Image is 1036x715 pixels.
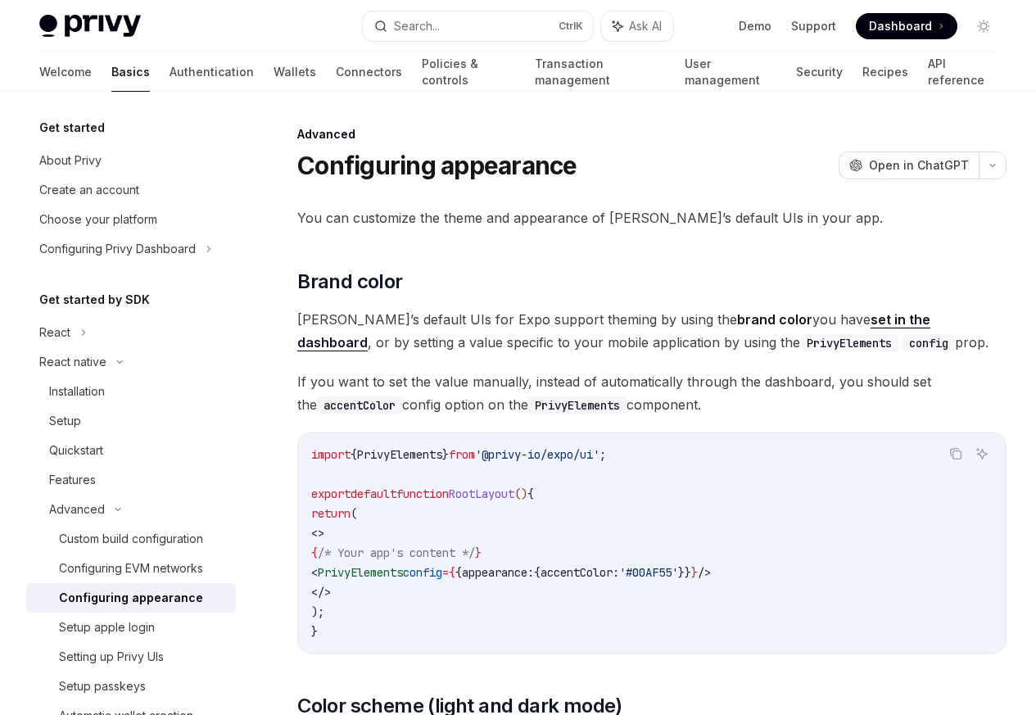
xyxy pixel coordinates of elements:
span: Ctrl K [559,20,583,33]
h5: Get started [39,118,105,138]
span: '#00AF55' [619,565,678,580]
span: RootLayout [449,486,514,501]
div: About Privy [39,151,102,170]
span: /* Your app's content */ [318,545,475,560]
span: Brand color [297,269,402,295]
span: /> [698,565,711,580]
code: accentColor [317,396,402,414]
div: Choose your platform [39,210,157,229]
a: User management [685,52,777,92]
div: React [39,323,70,342]
a: Recipes [862,52,908,92]
span: { [527,486,534,501]
span: function [396,486,449,501]
span: ( [351,506,357,521]
a: Configuring EVM networks [26,554,236,583]
a: Demo [739,18,771,34]
div: Installation [49,382,105,401]
a: Transaction management [535,52,664,92]
span: from [449,447,475,462]
a: Choose your platform [26,205,236,234]
span: PrivyElements [357,447,442,462]
span: appearance: [462,565,534,580]
a: Configuring appearance [26,583,236,613]
span: () [514,486,527,501]
span: '@privy-io/expo/ui' [475,447,599,462]
a: Basics [111,52,150,92]
code: config [903,334,955,352]
a: Setting up Privy UIs [26,642,236,672]
button: Ask AI [971,443,993,464]
code: PrivyElements [800,334,898,352]
a: Dashboard [856,13,957,39]
a: Quickstart [26,436,236,465]
a: Installation [26,377,236,406]
button: Copy the contents from the code block [945,443,966,464]
a: Authentication [170,52,254,92]
span: import [311,447,351,462]
span: } [442,447,449,462]
div: Advanced [49,500,105,519]
h5: Get started by SDK [39,290,150,310]
span: config [403,565,442,580]
a: Connectors [336,52,402,92]
span: default [351,486,396,501]
span: ; [599,447,606,462]
span: export [311,486,351,501]
span: Open in ChatGPT [869,157,969,174]
span: { [351,447,357,462]
span: If you want to set the value manually, instead of automatically through the dashboard, you should... [297,370,1007,416]
span: Ask AI [629,18,662,34]
a: Features [26,465,236,495]
button: Toggle dark mode [970,13,997,39]
span: } [691,565,698,580]
div: Setup passkeys [59,677,146,696]
button: Search...CtrlK [363,11,593,41]
span: accentColor: [541,565,619,580]
div: Quickstart [49,441,103,460]
div: Setup [49,411,81,431]
div: React native [39,352,106,372]
span: { [449,565,455,580]
span: < [311,565,318,580]
div: Custom build configuration [59,529,203,549]
a: Setup passkeys [26,672,236,701]
div: Configuring appearance [59,588,203,608]
span: [PERSON_NAME]’s default UIs for Expo support theming by using the you have , or by setting a valu... [297,308,1007,354]
a: Setup [26,406,236,436]
h1: Configuring appearance [297,151,577,180]
a: Security [796,52,843,92]
a: Create an account [26,175,236,205]
span: } [311,624,318,639]
a: API reference [928,52,997,92]
span: return [311,506,351,521]
span: You can customize the theme and appearance of [PERSON_NAME]’s default UIs in your app. [297,206,1007,229]
span: { [534,565,541,580]
span: Dashboard [869,18,932,34]
span: }} [678,565,691,580]
a: Setup apple login [26,613,236,642]
span: PrivyElements [318,565,403,580]
span: } [475,545,482,560]
img: light logo [39,15,141,38]
div: Search... [394,16,440,36]
span: <> [311,526,324,541]
a: Welcome [39,52,92,92]
span: { [311,545,318,560]
span: </> [311,585,331,600]
button: Ask AI [601,11,673,41]
code: PrivyElements [528,396,627,414]
div: Configuring EVM networks [59,559,203,578]
span: { [455,565,462,580]
span: ); [311,604,324,619]
a: Custom build configuration [26,524,236,554]
a: Policies & controls [422,52,515,92]
button: Open in ChatGPT [839,152,979,179]
span: = [442,565,449,580]
div: Configuring Privy Dashboard [39,239,196,259]
a: Support [791,18,836,34]
div: Create an account [39,180,139,200]
strong: brand color [737,311,812,328]
a: About Privy [26,146,236,175]
div: Features [49,470,96,490]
